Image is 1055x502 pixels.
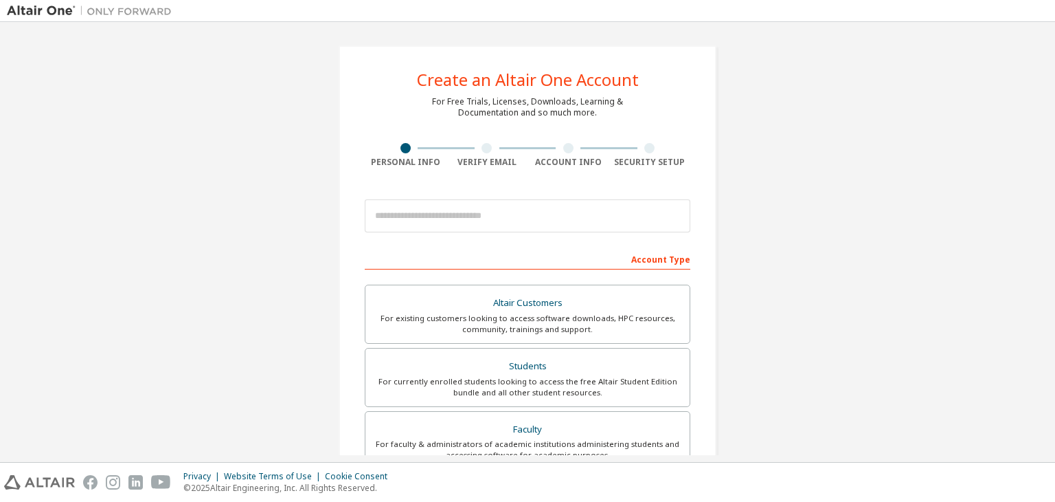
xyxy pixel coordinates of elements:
div: Account Info [527,157,609,168]
div: For existing customers looking to access software downloads, HPC resources, community, trainings ... [374,313,681,335]
div: Students [374,357,681,376]
img: linkedin.svg [128,475,143,490]
div: Account Type [365,248,690,270]
img: Altair One [7,4,179,18]
div: Verify Email [446,157,528,168]
p: © 2025 Altair Engineering, Inc. All Rights Reserved. [183,482,396,494]
div: Privacy [183,471,224,482]
div: For faculty & administrators of academic institutions administering students and accessing softwa... [374,439,681,461]
img: facebook.svg [83,475,98,490]
div: Website Terms of Use [224,471,325,482]
img: altair_logo.svg [4,475,75,490]
img: instagram.svg [106,475,120,490]
div: Altair Customers [374,294,681,313]
img: youtube.svg [151,475,171,490]
div: Create an Altair One Account [417,72,639,88]
div: Security Setup [609,157,691,168]
div: Personal Info [365,157,446,168]
div: For Free Trials, Licenses, Downloads, Learning & Documentation and so much more. [432,96,623,118]
div: Faculty [374,420,681,439]
div: For currently enrolled students looking to access the free Altair Student Edition bundle and all ... [374,376,681,398]
div: Cookie Consent [325,471,396,482]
